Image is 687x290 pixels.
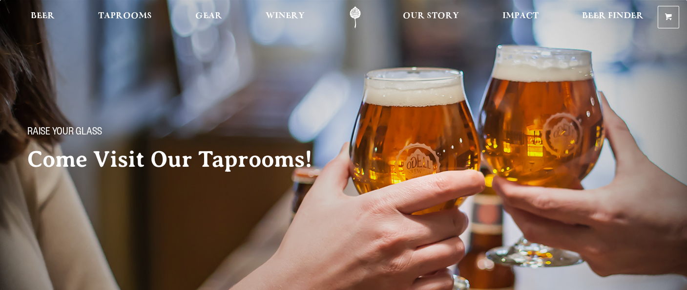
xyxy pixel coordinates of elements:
[24,6,61,28] a: Beer
[496,6,545,28] a: Impact
[27,127,102,139] span: Raise your glass
[576,6,650,28] a: Beer Finder
[403,12,459,20] span: Our Story
[92,6,158,28] a: Taprooms
[396,6,465,28] a: Our Story
[98,12,152,20] span: Taprooms
[502,12,539,20] span: Impact
[189,6,229,28] a: Gear
[259,6,311,28] a: Winery
[27,147,332,172] h2: Come Visit Our Taprooms!
[582,12,644,20] span: Beer Finder
[31,12,55,20] span: Beer
[195,12,222,20] span: Gear
[337,6,374,28] a: Odell Home
[266,12,305,20] span: Winery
